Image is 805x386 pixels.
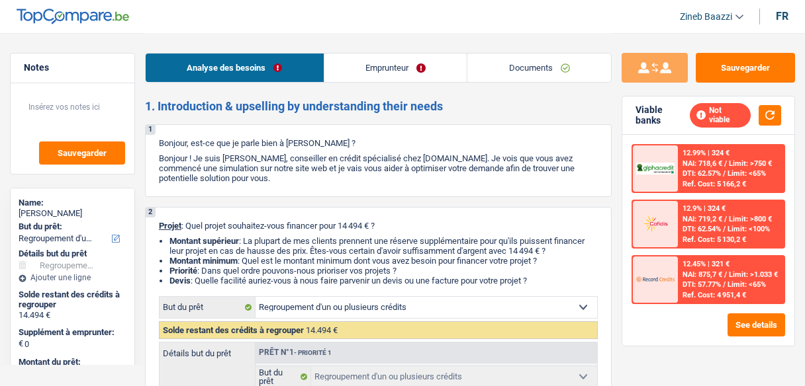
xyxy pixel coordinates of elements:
[169,276,598,286] li: : Quelle facilité auriez-vous à nous faire parvenir un devis ou une facture pour votre projet ?
[729,159,772,168] span: Limit: >750 €
[19,327,124,338] label: Supplément à emprunter:
[683,159,722,168] span: NAI: 718,6 €
[19,338,23,349] span: €
[683,204,726,213] div: 12.9% | 324 €
[19,357,124,367] label: Montant du prêt:
[146,208,156,217] div: 2
[324,54,467,82] a: Emprunteur
[776,10,788,22] div: fr
[723,225,726,233] span: /
[683,270,722,279] span: NAI: 875,7 €
[256,348,335,357] div: Prêt n°1
[169,256,238,266] strong: Montant minimum
[169,266,598,276] li: : Dans quel ordre pouvons-nous prioriser vos projets ?
[169,276,191,286] span: Devis
[683,149,730,157] div: 12.99% | 324 €
[683,215,722,223] span: NAI: 719,2 €
[728,225,770,233] span: Limit: <100%
[728,313,785,336] button: See details
[724,159,727,168] span: /
[159,153,598,183] p: Bonjour ! Je suis [PERSON_NAME], conseiller en crédit spécialisé chez [DOMAIN_NAME]. Je vois que ...
[163,325,304,335] span: Solde restant des crédits à regrouper
[690,103,751,128] div: Not viable
[159,221,181,231] span: Projet
[160,342,255,358] label: Détails but du prêt
[19,249,126,259] div: Détails but du prêt
[24,62,121,73] h5: Notes
[294,349,332,356] span: - Priorité 1
[19,289,126,310] div: Solde restant des crédits à regrouper
[728,280,766,289] span: Limit: <65%
[145,99,612,114] h2: 1. Introduction & upselling by understanding their needs
[169,256,598,266] li: : Quel est le montant minimum dont vous avez besoin pour financer votre projet ?
[19,221,124,232] label: But du prêt:
[729,270,778,279] span: Limit: >1.033 €
[19,273,126,282] div: Ajouter une ligne
[636,270,675,289] img: Record Credits
[669,6,743,28] a: Zineb Baazzi
[724,215,727,223] span: /
[306,325,338,335] span: 14.494 €
[169,266,197,276] strong: Priorité
[146,125,156,135] div: 1
[729,215,772,223] span: Limit: >800 €
[680,11,732,22] span: Zineb Baazzi
[636,163,675,174] img: AlphaCredit
[467,54,611,82] a: Documents
[683,291,746,299] div: Ref. Cost: 4 951,4 €
[683,280,721,289] span: DTI: 57.77%
[683,180,746,188] div: Ref. Cost: 5 166,2 €
[160,297,256,318] label: But du prêt
[58,149,107,157] span: Sauvegarder
[19,310,126,321] div: 14.494 €
[19,198,126,208] div: Name:
[169,236,598,256] li: : La plupart de mes clients prennent une réserve supplémentaire pour qu'ils puissent financer leu...
[636,104,690,127] div: Viable banks
[19,208,126,219] div: [PERSON_NAME]
[159,138,598,148] p: Bonjour, est-ce que je parle bien à [PERSON_NAME] ?
[724,270,727,279] span: /
[696,53,795,83] button: Sauvegarder
[683,225,721,233] span: DTI: 62.54%
[683,169,721,178] span: DTI: 62.57%
[146,54,324,82] a: Analyse des besoins
[723,169,726,178] span: /
[723,280,726,289] span: /
[17,9,129,24] img: TopCompare Logo
[636,214,675,233] img: Cofidis
[169,236,239,246] strong: Montant supérieur
[728,169,766,178] span: Limit: <65%
[683,260,730,268] div: 12.45% | 321 €
[683,235,746,244] div: Ref. Cost: 5 130,2 €
[159,221,598,231] p: : Quel projet souhaitez-vous financer pour 14 494 € ?
[39,141,125,165] button: Sauvegarder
